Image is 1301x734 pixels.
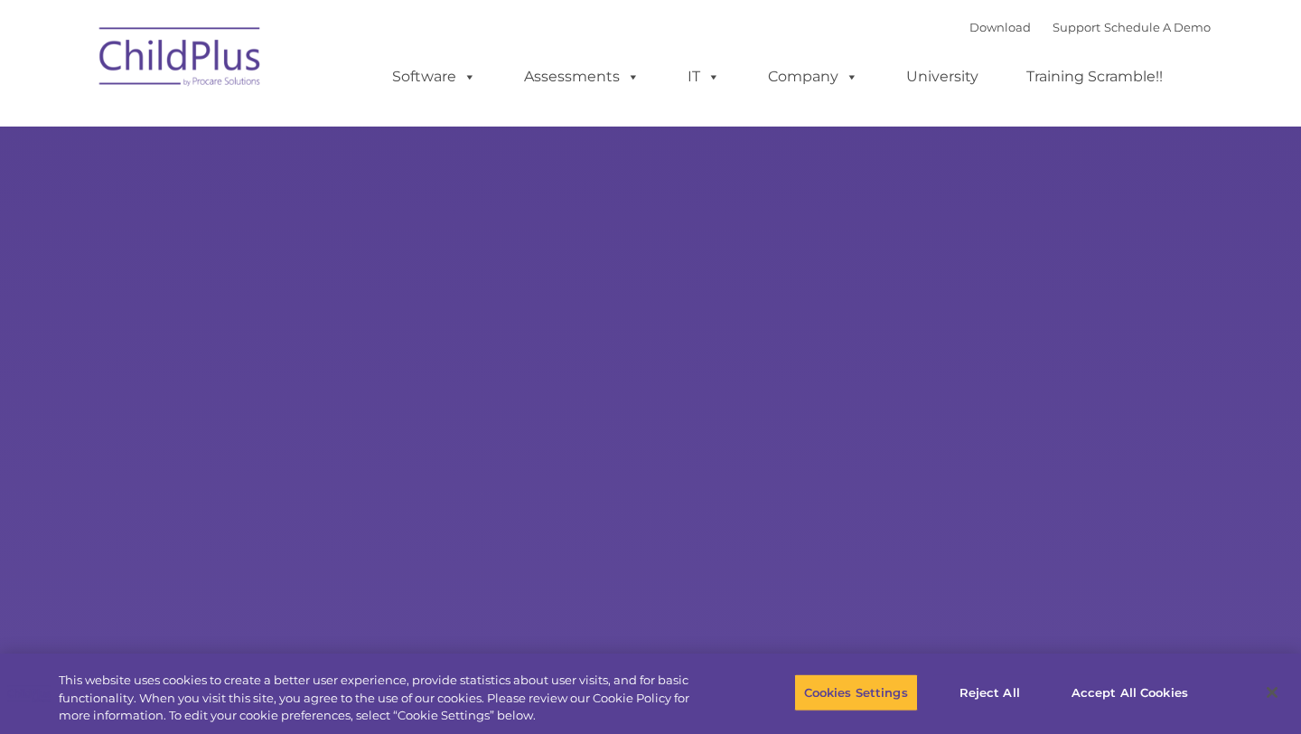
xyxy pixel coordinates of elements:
[969,20,1211,34] font: |
[1062,673,1198,711] button: Accept All Cookies
[1008,59,1181,95] a: Training Scramble!!
[750,59,876,95] a: Company
[90,14,271,105] img: ChildPlus by Procare Solutions
[1053,20,1100,34] a: Support
[1104,20,1211,34] a: Schedule A Demo
[1252,673,1292,712] button: Close
[933,673,1046,711] button: Reject All
[669,59,738,95] a: IT
[969,20,1031,34] a: Download
[506,59,658,95] a: Assessments
[374,59,494,95] a: Software
[888,59,997,95] a: University
[59,672,716,725] div: This website uses cookies to create a better user experience, provide statistics about user visit...
[794,673,918,711] button: Cookies Settings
